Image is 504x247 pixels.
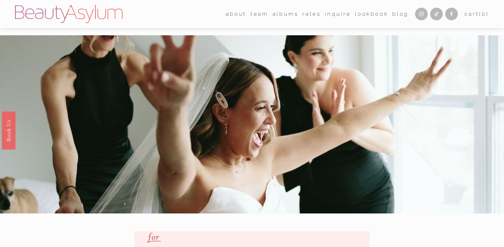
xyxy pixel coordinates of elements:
[15,5,122,23] img: Beauty Asylum | Bridal Hair &amp; Makeup Charlotte &amp; Atlanta
[251,9,268,19] span: team
[445,8,458,20] a: Facebook
[430,8,443,20] a: TikTok
[251,9,268,20] a: folder dropdown
[226,9,246,19] span: about
[325,9,351,20] a: Inquire
[482,11,486,17] span: 0
[302,9,321,20] a: Rates
[148,231,160,242] em: for
[273,9,299,20] a: albums
[415,8,428,20] a: Instagram
[2,111,15,149] a: Book Us
[464,9,489,19] a: 0 items in cart
[355,9,388,20] a: Lookbook
[392,9,408,20] a: Blog
[479,11,489,17] span: ( )
[226,9,246,20] a: folder dropdown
